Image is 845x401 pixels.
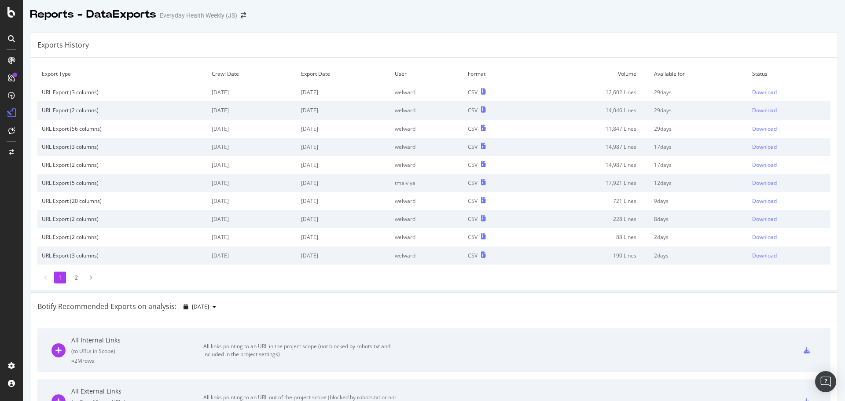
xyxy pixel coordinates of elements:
td: Available for [650,65,748,83]
div: Download [752,252,777,259]
div: CSV [468,215,478,223]
div: = 2M rows [71,357,203,364]
a: Download [752,125,826,132]
td: welward [390,101,463,119]
td: [DATE] [207,228,297,246]
td: Status [748,65,830,83]
div: URL Export (3 columns) [42,143,203,151]
div: CSV [468,179,478,187]
td: [DATE] [297,120,390,138]
div: Botify Recommended Exports on analysis: [37,302,176,312]
div: Download [752,179,777,187]
div: Download [752,88,777,96]
td: Volume [530,65,650,83]
div: Download [752,233,777,241]
td: welward [390,120,463,138]
a: Download [752,197,826,205]
td: welward [390,210,463,228]
td: 17 days [650,156,748,174]
td: tmalviya [390,174,463,192]
div: Download [752,161,777,169]
td: 12 days [650,174,748,192]
td: [DATE] [297,192,390,210]
div: ( to URLs in Scope ) [71,347,203,355]
div: CSV [468,161,478,169]
div: CSV [468,233,478,241]
td: 9 days [650,192,748,210]
div: URL Export (2 columns) [42,161,203,169]
div: CSV [468,125,478,132]
td: welward [390,228,463,246]
span: 2025 Sep. 17th [192,303,209,310]
div: csv-export [804,347,810,353]
a: Download [752,88,826,96]
a: Download [752,233,826,241]
td: [DATE] [297,83,390,102]
td: [DATE] [207,192,297,210]
td: 2 days [650,228,748,246]
div: Download [752,107,777,114]
div: URL Export (3 columns) [42,252,203,259]
td: 14,046 Lines [530,101,650,119]
a: Download [752,107,826,114]
td: 12,602 Lines [530,83,650,102]
td: 11,847 Lines [530,120,650,138]
td: Export Type [37,65,207,83]
td: Crawl Date [207,65,297,83]
div: URL Export (2 columns) [42,233,203,241]
div: CSV [468,107,478,114]
div: arrow-right-arrow-left [241,12,246,18]
td: User [390,65,463,83]
td: [DATE] [297,246,390,265]
td: 228 Lines [530,210,650,228]
div: CSV [468,197,478,205]
a: Download [752,215,826,223]
li: 1 [54,272,66,283]
td: 2 days [650,246,748,265]
div: URL Export (20 columns) [42,197,203,205]
td: [DATE] [297,101,390,119]
td: [DATE] [207,156,297,174]
td: welward [390,83,463,102]
div: Download [752,125,777,132]
td: [DATE] [297,156,390,174]
div: Open Intercom Messenger [815,371,836,392]
td: welward [390,192,463,210]
div: Everyday Health Weekly (JS) [160,11,237,20]
div: CSV [468,88,478,96]
td: [DATE] [297,174,390,192]
div: URL Export (2 columns) [42,215,203,223]
td: [DATE] [207,174,297,192]
button: [DATE] [180,300,220,314]
td: welward [390,246,463,265]
div: Download [752,143,777,151]
td: welward [390,138,463,156]
td: [DATE] [207,101,297,119]
div: Download [752,197,777,205]
td: 190 Lines [530,246,650,265]
td: 17,921 Lines [530,174,650,192]
td: Format [463,65,530,83]
div: CSV [468,143,478,151]
td: [DATE] [207,120,297,138]
div: URL Export (3 columns) [42,88,203,96]
div: URL Export (2 columns) [42,107,203,114]
td: [DATE] [207,210,297,228]
li: 2 [70,272,82,283]
td: [DATE] [297,138,390,156]
td: 14,987 Lines [530,156,650,174]
div: Download [752,215,777,223]
td: 29 days [650,120,748,138]
div: URL Export (5 columns) [42,179,203,187]
div: All links pointing to an URL in the project scope (not blocked by robots.txt and included in the ... [203,342,401,358]
td: [DATE] [297,228,390,246]
div: All External Links [71,387,203,396]
a: Download [752,161,826,169]
div: CSV [468,252,478,259]
td: [DATE] [297,210,390,228]
td: 29 days [650,83,748,102]
a: Download [752,179,826,187]
td: 14,987 Lines [530,138,650,156]
td: [DATE] [207,246,297,265]
td: 29 days [650,101,748,119]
